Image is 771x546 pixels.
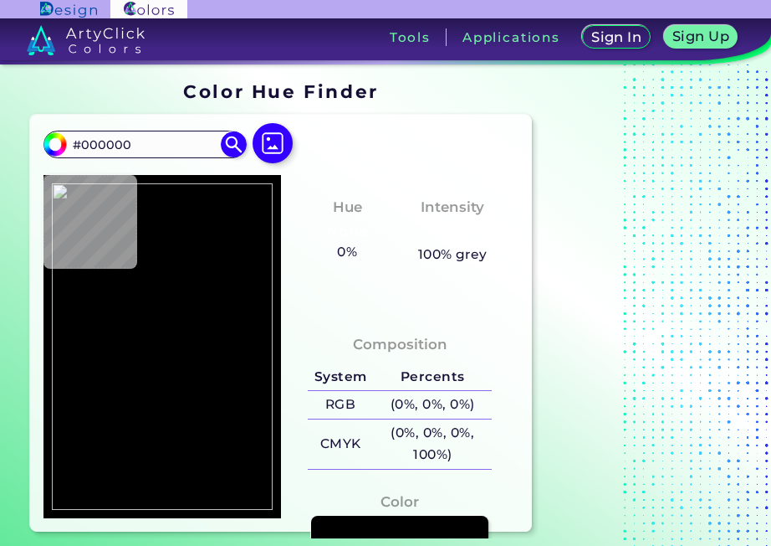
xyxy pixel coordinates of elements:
[380,490,419,514] h4: Color
[373,391,492,419] h5: (0%, 0%, 0%)
[373,420,492,469] h5: (0%, 0%, 0%, 100%)
[373,363,492,391] h5: Percents
[539,75,748,539] iframe: Advertisement
[421,195,484,219] h4: Intensity
[666,26,734,48] a: Sign Up
[319,222,375,242] h3: None
[27,25,145,55] img: logo_artyclick_colors_white.svg
[674,30,727,43] h5: Sign Up
[593,31,640,44] h5: Sign In
[253,123,293,163] img: icon picture
[67,133,222,156] input: type color..
[308,391,373,419] h5: RGB
[40,2,96,18] img: ArtyClick Design logo
[353,332,447,357] h4: Composition
[308,430,373,458] h5: CMYK
[183,79,378,104] h1: Color Hue Finder
[390,31,431,44] h3: Tools
[333,195,362,219] h4: Hue
[418,244,488,265] h5: 100% grey
[330,241,363,263] h5: 0%
[221,131,246,157] img: icon search
[308,363,373,391] h5: System
[462,31,560,44] h3: Applications
[52,183,273,511] img: 201f9635-dc05-45e4-a00c-2720556450f9
[425,222,481,242] h3: None
[585,26,648,48] a: Sign In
